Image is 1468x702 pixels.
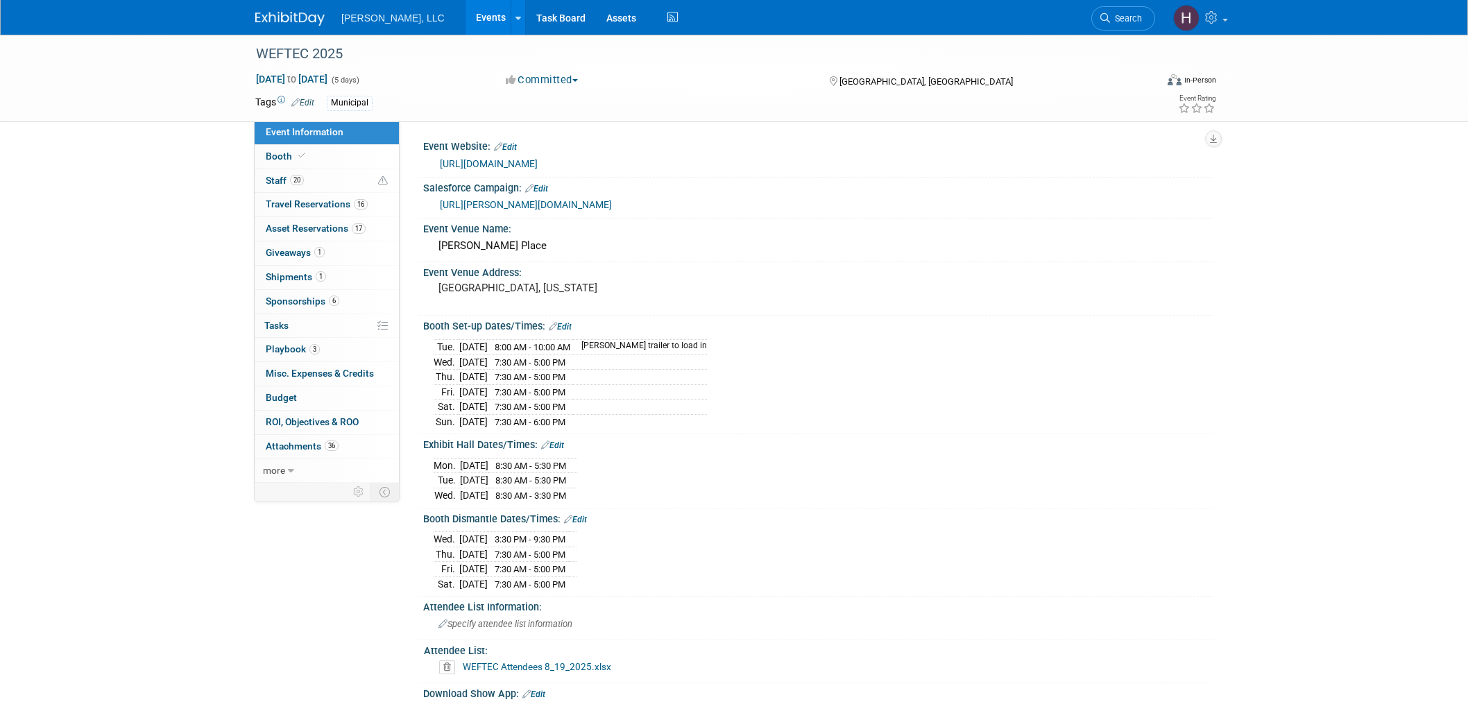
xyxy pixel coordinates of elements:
td: Thu. [434,370,459,385]
div: Attendee List Information: [423,597,1213,614]
div: Municipal [327,96,373,110]
a: Edit [291,98,314,108]
td: Wed. [434,354,459,370]
span: 20 [290,175,304,185]
td: [DATE] [459,400,488,415]
div: In-Person [1184,75,1216,85]
span: 7:30 AM - 5:00 PM [495,579,565,590]
td: [DATE] [459,370,488,385]
span: Travel Reservations [266,198,368,209]
span: 36 [325,440,339,451]
span: 7:30 AM - 5:00 PM [495,372,565,382]
span: 6 [329,296,339,306]
a: ROI, Objectives & ROO [255,411,399,434]
a: Edit [522,690,545,699]
td: [DATE] [460,458,488,473]
a: Delete attachment? [439,662,461,672]
i: Booth reservation complete [298,152,305,160]
a: Shipments1 [255,266,399,289]
span: 1 [314,247,325,257]
td: Personalize Event Tab Strip [347,483,371,501]
span: [DATE] [DATE] [255,73,328,85]
a: Travel Reservations16 [255,193,399,216]
td: Fri. [434,384,459,400]
td: [DATE] [459,547,488,562]
span: Playbook [266,343,320,354]
a: Edit [549,322,572,332]
button: Committed [501,73,583,87]
span: Tasks [264,320,289,331]
span: 8:30 AM - 5:30 PM [495,475,566,486]
td: [DATE] [460,488,488,503]
td: [DATE] [459,532,488,547]
div: Booth Set-up Dates/Times: [423,316,1213,334]
a: Staff20 [255,169,399,193]
a: Playbook3 [255,338,399,361]
span: 3:30 PM - 9:30 PM [495,534,565,545]
div: Event Venue Name: [423,219,1213,236]
span: 7:30 AM - 5:00 PM [495,549,565,560]
span: 1 [316,271,326,282]
div: [PERSON_NAME] Place [434,235,1202,257]
td: [DATE] [460,473,488,488]
span: Sponsorships [266,296,339,307]
a: [URL][PERSON_NAME][DOMAIN_NAME] [440,199,612,210]
div: Salesforce Campaign: [423,178,1213,196]
td: Sun. [434,414,459,429]
div: Event Format [1073,72,1216,93]
div: Download Show App: [423,683,1213,701]
span: [GEOGRAPHIC_DATA], [GEOGRAPHIC_DATA] [839,76,1013,87]
span: Potential Scheduling Conflict -- at least one attendee is tagged in another overlapping event. [378,175,388,187]
a: Search [1091,6,1155,31]
td: [DATE] [459,354,488,370]
img: Hannah Mulholland [1173,5,1200,31]
span: Shipments [266,271,326,282]
span: 8:30 AM - 3:30 PM [495,490,566,501]
a: Edit [494,142,517,152]
td: Tags [255,95,314,111]
div: WEFTEC 2025 [251,42,1134,67]
a: Asset Reservations17 [255,217,399,241]
a: Budget [255,386,399,410]
td: Toggle Event Tabs [371,483,400,501]
span: 7:30 AM - 5:00 PM [495,387,565,397]
a: Tasks [255,314,399,338]
td: Tue. [434,473,460,488]
td: Wed. [434,532,459,547]
span: 16 [354,199,368,209]
td: Fri. [434,562,459,577]
td: [PERSON_NAME] trailer to load in [573,339,707,354]
span: Booth [266,151,308,162]
div: Event Venue Address: [423,262,1213,280]
div: Booth Dismantle Dates/Times: [423,508,1213,526]
a: Booth [255,145,399,169]
span: Misc. Expenses & Credits [266,368,374,379]
a: Attachments36 [255,435,399,459]
span: 7:30 AM - 6:00 PM [495,417,565,427]
td: Sat. [434,400,459,415]
div: Event Website: [423,136,1213,154]
a: more [255,459,399,483]
a: Misc. Expenses & Credits [255,362,399,386]
a: [URL][DOMAIN_NAME] [440,158,538,169]
span: 7:30 AM - 5:00 PM [495,402,565,412]
span: 7:30 AM - 5:00 PM [495,357,565,368]
span: [PERSON_NAME], LLC [341,12,445,24]
span: Attachments [266,440,339,452]
img: Format-Inperson.png [1168,74,1181,85]
span: Asset Reservations [266,223,366,234]
td: [DATE] [459,384,488,400]
td: [DATE] [459,562,488,577]
span: 7:30 AM - 5:00 PM [495,564,565,574]
div: Attendee List: [424,640,1206,658]
span: 17 [352,223,366,234]
a: Edit [541,440,564,450]
td: [DATE] [459,339,488,354]
div: Exhibit Hall Dates/Times: [423,434,1213,452]
a: WEFTEC Attendees 8_19_2025.xlsx [463,661,611,672]
td: Tue. [434,339,459,354]
a: Sponsorships6 [255,290,399,314]
span: Event Information [266,126,343,137]
span: Budget [266,392,297,403]
span: 8:30 AM - 5:30 PM [495,461,566,471]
